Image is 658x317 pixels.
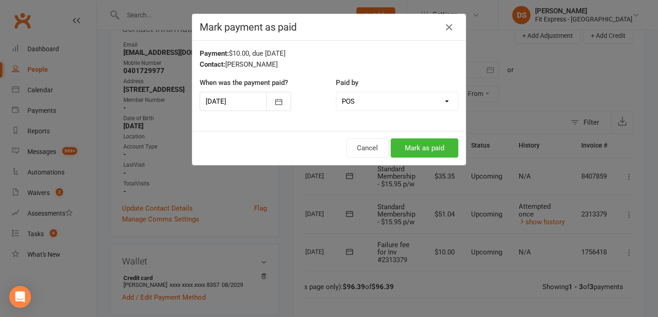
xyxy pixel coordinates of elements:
[200,21,458,33] h4: Mark payment as paid
[346,138,388,158] button: Cancel
[200,49,229,58] strong: Payment:
[200,59,458,70] div: [PERSON_NAME]
[200,77,288,88] label: When was the payment paid?
[9,286,31,308] div: Open Intercom Messenger
[336,77,358,88] label: Paid by
[391,138,458,158] button: Mark as paid
[200,60,225,69] strong: Contact:
[200,48,458,59] div: $10.00, due [DATE]
[442,20,456,35] button: Close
